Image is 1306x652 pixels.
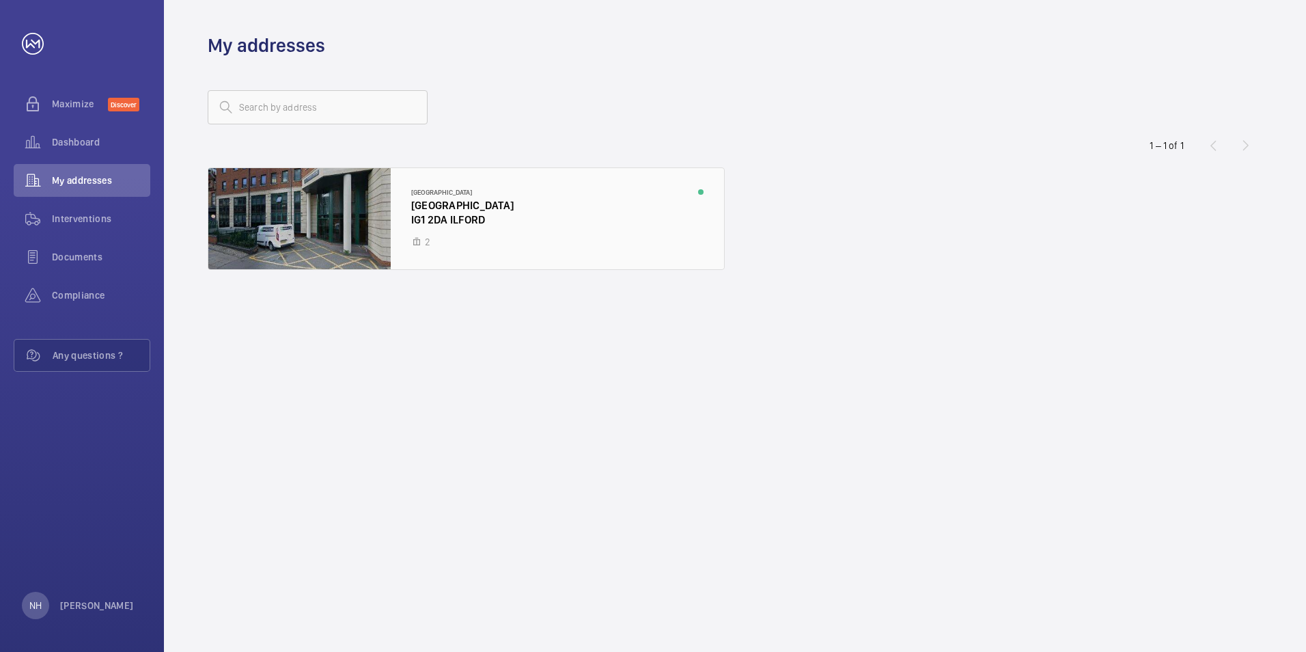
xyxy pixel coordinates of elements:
[52,250,150,264] span: Documents
[29,599,42,612] p: NH
[52,174,150,187] span: My addresses
[108,98,139,111] span: Discover
[52,135,150,149] span: Dashboard
[1150,139,1184,152] div: 1 – 1 of 1
[208,90,428,124] input: Search by address
[60,599,134,612] p: [PERSON_NAME]
[53,349,150,362] span: Any questions ?
[52,212,150,226] span: Interventions
[208,33,325,58] h1: My addresses
[52,288,150,302] span: Compliance
[52,97,108,111] span: Maximize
